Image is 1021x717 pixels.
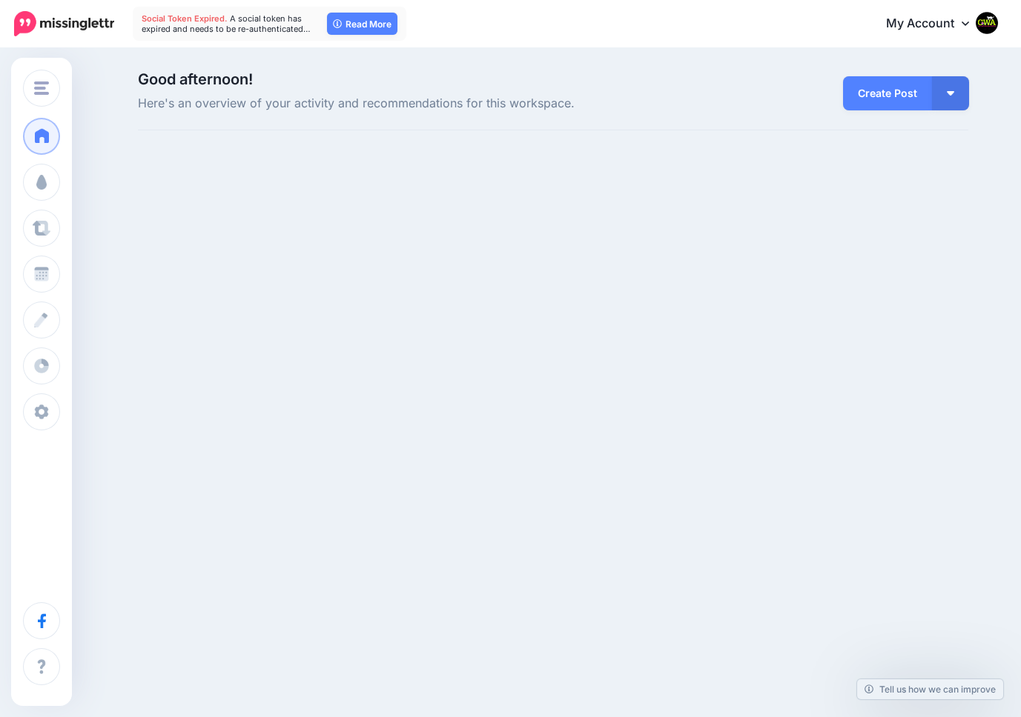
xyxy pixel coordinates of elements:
[14,11,114,36] img: Missinglettr
[327,13,397,35] a: Read More
[843,76,932,110] a: Create Post
[138,70,253,88] span: Good afternoon!
[142,13,228,24] span: Social Token Expired.
[34,81,49,95] img: menu.png
[947,91,954,96] img: arrow-down-white.png
[142,13,311,34] span: A social token has expired and needs to be re-authenticated…
[857,679,1003,699] a: Tell us how we can improve
[138,94,684,113] span: Here's an overview of your activity and recommendations for this workspace.
[871,6,999,42] a: My Account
